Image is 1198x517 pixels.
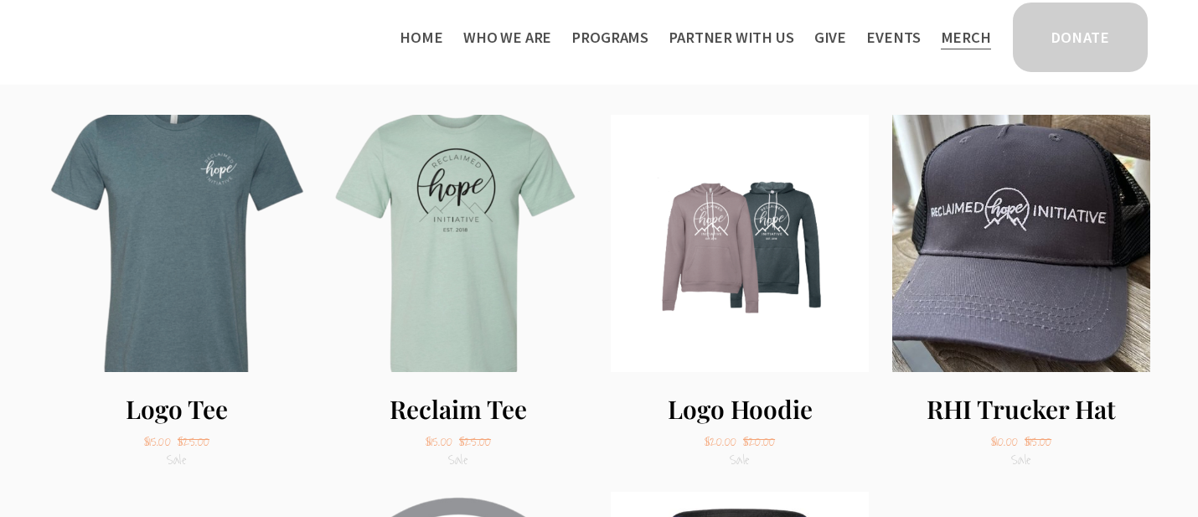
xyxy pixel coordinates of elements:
a: Logo Tee [48,115,305,468]
a: Give [814,23,846,51]
span: $25.00 [178,429,209,454]
div: Logo Hoodie [668,390,813,428]
a: Logo Hoodie [611,115,868,468]
span: $20.00 [743,429,775,454]
a: Reclaim Tee [329,115,586,468]
a: Merch [941,23,991,51]
span: Sale [167,447,187,473]
a: folder dropdown [463,23,551,51]
span: Partner With Us [669,25,793,49]
img: RHI Trucker Hat [892,115,1149,372]
span: $15.00 [144,429,171,454]
a: folder dropdown [571,23,648,51]
div: RHI Trucker Hat [927,390,1116,428]
span: $15.00 [1025,429,1051,454]
span: Sale [730,447,750,473]
div: Logo Tee [126,390,228,428]
a: RHI Trucker Hat [892,115,1149,468]
a: Events [866,23,920,51]
div: $40.00 [48,72,305,87]
span: Sale [1011,447,1031,473]
span: Programs [571,25,648,49]
span: $20.00 [705,429,736,454]
span: Sale [448,447,468,473]
a: folder dropdown [669,23,793,51]
div: Reclaim Tee [390,390,527,428]
span: $15.00 [426,429,452,454]
span: Who We Are [463,25,551,49]
span: $25.00 [459,429,491,454]
a: Home [400,23,442,51]
span: $10.00 [991,429,1018,454]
